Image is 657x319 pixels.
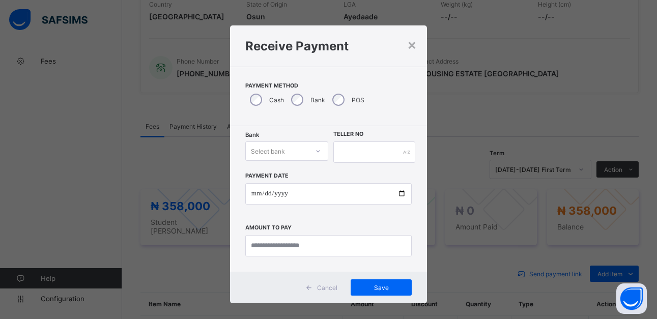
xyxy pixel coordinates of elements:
label: Amount to pay [245,224,292,231]
div: Select bank [251,141,285,161]
div: × [407,36,417,53]
span: Bank [245,131,259,138]
h1: Receive Payment [245,39,412,53]
label: POS [352,96,364,104]
button: Open asap [616,283,647,314]
label: Teller No [333,131,363,137]
span: Save [358,284,404,292]
label: Payment Date [245,172,289,179]
label: Bank [310,96,325,104]
span: Payment Method [245,82,412,89]
label: Cash [269,96,284,104]
span: Cancel [317,284,337,292]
